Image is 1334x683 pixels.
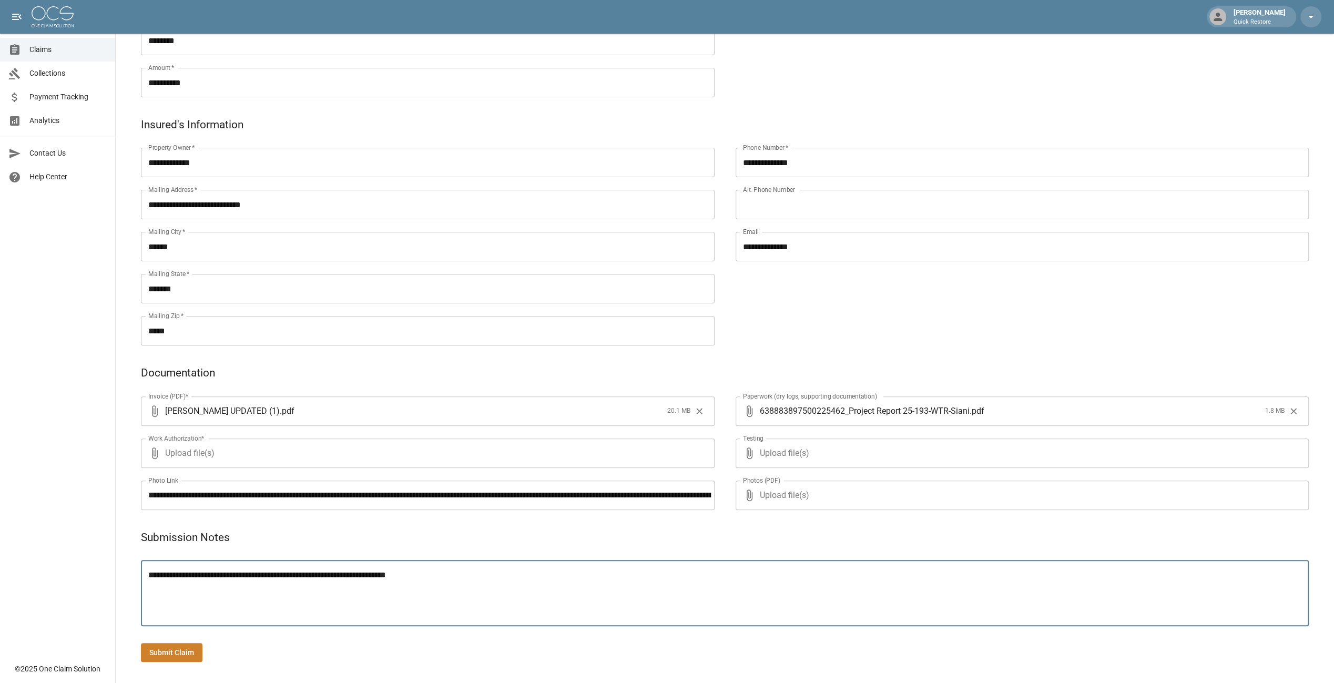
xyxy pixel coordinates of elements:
label: Email [743,227,759,236]
img: ocs-logo-white-transparent.png [32,6,74,27]
span: Claims [29,44,107,55]
button: Clear [691,403,707,419]
label: Photo Link [148,476,178,485]
span: Upload file(s) [165,439,686,468]
span: . pdf [280,405,294,417]
label: Work Authorization* [148,434,205,443]
div: [PERSON_NAME] [1229,7,1290,26]
span: Analytics [29,115,107,126]
span: 638883897500225462_Project Report 25-193-WTR-Siani [760,405,970,417]
div: © 2025 One Claim Solution [15,664,100,674]
span: . pdf [970,405,984,417]
span: Payment Tracking [29,91,107,103]
button: Submit Claim [141,643,202,662]
p: Quick Restore [1234,18,1286,27]
label: Mailing State [148,269,189,278]
span: Contact Us [29,148,107,159]
span: 20.1 MB [667,406,690,416]
label: Phone Number [743,143,788,152]
span: [PERSON_NAME] UPDATED (1) [165,405,280,417]
button: Clear [1286,403,1301,419]
label: Alt. Phone Number [743,185,795,194]
label: Paperwork (dry logs, supporting documentation) [743,392,877,401]
span: Upload file(s) [760,439,1281,468]
span: Collections [29,68,107,79]
label: Photos (PDF) [743,476,780,485]
label: Mailing Address [148,185,197,194]
button: open drawer [6,6,27,27]
label: Invoice (PDF)* [148,392,189,401]
span: 1.8 MB [1265,406,1285,416]
span: Upload file(s) [760,481,1281,510]
label: Mailing City [148,227,186,236]
span: Help Center [29,171,107,182]
label: Mailing Zip [148,311,184,320]
label: Amount [148,63,175,72]
label: Testing [743,434,763,443]
label: Property Owner [148,143,195,152]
